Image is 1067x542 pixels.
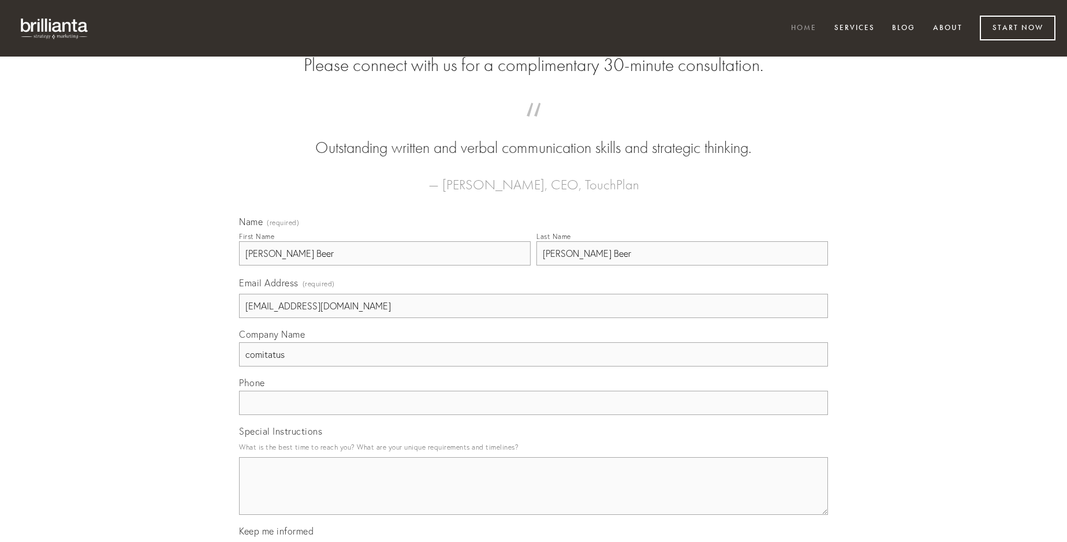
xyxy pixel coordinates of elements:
span: Phone [239,377,265,388]
span: “ [258,114,809,137]
p: What is the best time to reach you? What are your unique requirements and timelines? [239,439,828,455]
a: Blog [885,19,923,38]
span: (required) [267,219,299,226]
div: First Name [239,232,274,241]
figcaption: — [PERSON_NAME], CEO, TouchPlan [258,159,809,196]
div: Last Name [536,232,571,241]
a: Services [827,19,882,38]
span: Email Address [239,277,299,289]
blockquote: Outstanding written and verbal communication skills and strategic thinking. [258,114,809,159]
a: About [926,19,970,38]
span: Name [239,216,263,227]
img: brillianta - research, strategy, marketing [12,12,98,45]
span: (required) [303,276,335,291]
span: Special Instructions [239,425,322,437]
a: Home [784,19,824,38]
span: Keep me informed [239,525,314,537]
a: Start Now [980,16,1055,40]
span: Company Name [239,328,305,340]
h2: Please connect with us for a complimentary 30-minute consultation. [239,54,828,76]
